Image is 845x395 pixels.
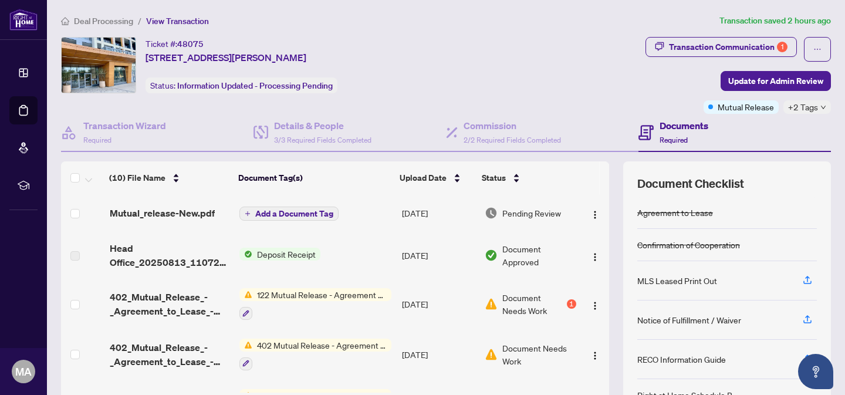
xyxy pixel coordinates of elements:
[586,246,604,265] button: Logo
[177,80,333,91] span: Information Updated - Processing Pending
[83,136,111,144] span: Required
[590,301,600,310] img: Logo
[485,207,498,220] img: Document Status
[177,39,204,49] span: 48075
[110,290,231,318] span: 402_Mutual_Release_-_Agreement_to_Lease_-_Residential_-_PropTx-[PERSON_NAME] 1 EXECUTED.pdf
[146,50,306,65] span: [STREET_ADDRESS][PERSON_NAME]
[400,171,447,184] span: Upload Date
[397,194,480,232] td: [DATE]
[138,14,141,28] li: /
[62,38,136,93] img: IMG-N12327369_1.jpg
[590,351,600,360] img: Logo
[61,17,69,25] span: home
[590,210,600,220] img: Logo
[252,339,391,352] span: 402 Mutual Release - Agreement to Lease - Residential
[239,339,391,370] button: Status Icon402 Mutual Release - Agreement to Lease - Residential
[239,207,339,221] button: Add a Document Tag
[669,38,787,56] div: Transaction Communication
[637,175,744,192] span: Document Checklist
[239,288,252,301] img: Status Icon
[719,14,831,28] article: Transaction saved 2 hours ago
[464,119,561,133] h4: Commission
[464,136,561,144] span: 2/2 Required Fields Completed
[397,232,480,279] td: [DATE]
[777,42,787,52] div: 1
[502,242,576,268] span: Document Approved
[239,206,339,221] button: Add a Document Tag
[586,204,604,222] button: Logo
[798,354,833,389] button: Open asap
[788,100,818,114] span: +2 Tags
[502,207,561,220] span: Pending Review
[721,71,831,91] button: Update for Admin Review
[397,329,480,380] td: [DATE]
[146,77,337,93] div: Status:
[660,136,688,144] span: Required
[637,353,726,366] div: RECO Information Guide
[728,72,823,90] span: Update for Admin Review
[482,171,506,184] span: Status
[109,171,165,184] span: (10) File Name
[255,210,333,218] span: Add a Document Tag
[110,241,231,269] span: Head Office_20250813_110722.pdf
[502,291,564,317] span: Document Needs Work
[637,274,717,287] div: MLS Leased Print Out
[245,211,251,217] span: plus
[820,104,826,110] span: down
[397,279,480,329] td: [DATE]
[234,161,395,194] th: Document Tag(s)
[502,342,576,367] span: Document Needs Work
[252,288,391,301] span: 122 Mutual Release - Agreement of Purchase and Sale
[395,161,477,194] th: Upload Date
[637,206,713,219] div: Agreement to Lease
[110,206,215,220] span: Mutual_release-New.pdf
[274,136,371,144] span: 3/3 Required Fields Completed
[813,45,822,53] span: ellipsis
[239,288,391,320] button: Status Icon122 Mutual Release - Agreement of Purchase and Sale
[567,299,576,309] div: 1
[104,161,234,194] th: (10) File Name
[252,248,320,261] span: Deposit Receipt
[15,363,32,380] span: MA
[485,348,498,361] img: Document Status
[146,37,204,50] div: Ticket #:
[239,339,252,352] img: Status Icon
[146,16,209,26] span: View Transaction
[83,119,166,133] h4: Transaction Wizard
[718,100,774,113] span: Mutual Release
[239,248,252,261] img: Status Icon
[590,252,600,262] img: Logo
[74,16,133,26] span: Deal Processing
[239,248,320,261] button: Status IconDeposit Receipt
[586,295,604,313] button: Logo
[485,249,498,262] img: Document Status
[637,238,740,251] div: Confirmation of Cooperation
[645,37,797,57] button: Transaction Communication1
[485,298,498,310] img: Document Status
[637,313,741,326] div: Notice of Fulfillment / Waiver
[274,119,371,133] h4: Details & People
[586,345,604,364] button: Logo
[110,340,231,369] span: 402_Mutual_Release_-_Agreement_to_Lease_-_Residential_-_PropTx-[PERSON_NAME].pdf
[9,9,38,31] img: logo
[660,119,708,133] h4: Documents
[477,161,577,194] th: Status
